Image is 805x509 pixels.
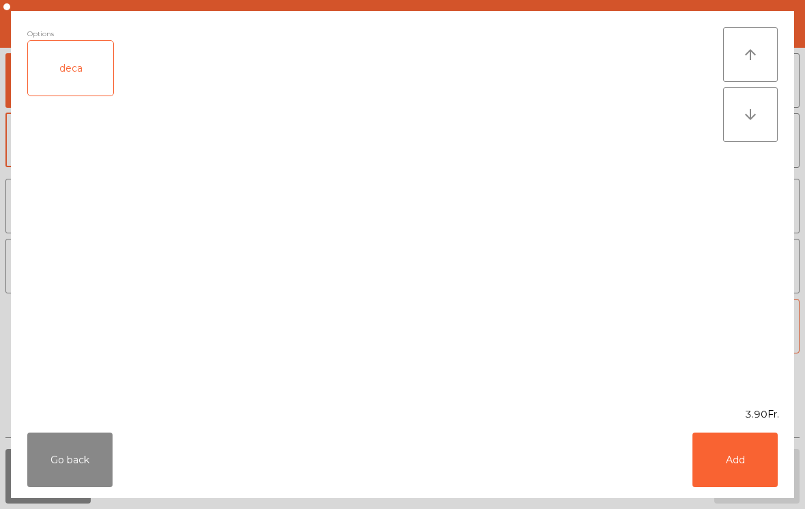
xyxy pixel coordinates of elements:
[11,407,794,422] div: 3.90Fr.
[742,46,759,63] i: arrow_upward
[28,41,113,96] div: deca
[723,27,778,82] button: arrow_upward
[742,106,759,123] i: arrow_downward
[723,87,778,142] button: arrow_downward
[27,433,113,487] button: Go back
[27,27,54,40] span: Options
[692,433,778,487] button: Add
